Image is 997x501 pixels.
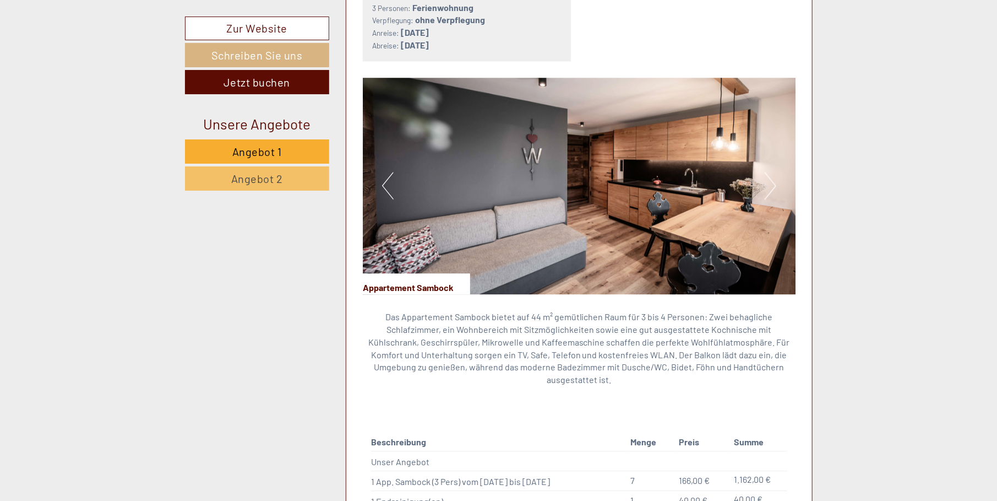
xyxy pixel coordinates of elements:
th: Menge [626,434,674,451]
small: Abreise: [372,41,399,50]
div: Montag [193,8,239,27]
a: Zur Website [185,17,329,40]
small: 09:14 [17,53,172,61]
span: Angebot 2 [231,172,283,185]
div: Appartements & Wellness [PERSON_NAME] [17,32,172,41]
span: Angebot 1 [232,145,282,158]
td: 1 App. Sambock (3 Pers) vom [DATE] bis [DATE] [371,471,626,491]
button: Senden [360,285,433,310]
div: Appartement Sambock [363,273,470,294]
small: Anreise: [372,28,399,37]
small: Verpflegung: [372,15,413,25]
td: Unser Angebot [371,451,626,471]
b: Ferienwohnung [412,2,473,13]
span: 166,00 € [679,475,710,486]
b: ohne Verpflegung [415,14,485,25]
b: [DATE] [401,27,429,37]
td: 7 [626,471,674,491]
a: Jetzt buchen [185,70,329,94]
div: Guten Tag, wie können wir Ihnen helfen? [8,30,178,63]
p: Das Appartement Sambock bietet auf 44 m² gemütlichen Raum für 3 bis 4 Personen: Zwei behagliche S... [363,311,796,386]
b: [DATE] [401,40,429,50]
img: image [363,78,796,294]
div: Unsere Angebote [185,114,329,134]
th: Beschreibung [371,434,626,451]
button: Next [765,172,776,200]
button: Previous [382,172,394,200]
td: 1.162,00 € [729,471,787,491]
small: 3 Personen: [372,3,411,13]
th: Summe [729,434,787,451]
a: Schreiben Sie uns [185,43,329,67]
th: Preis [674,434,729,451]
